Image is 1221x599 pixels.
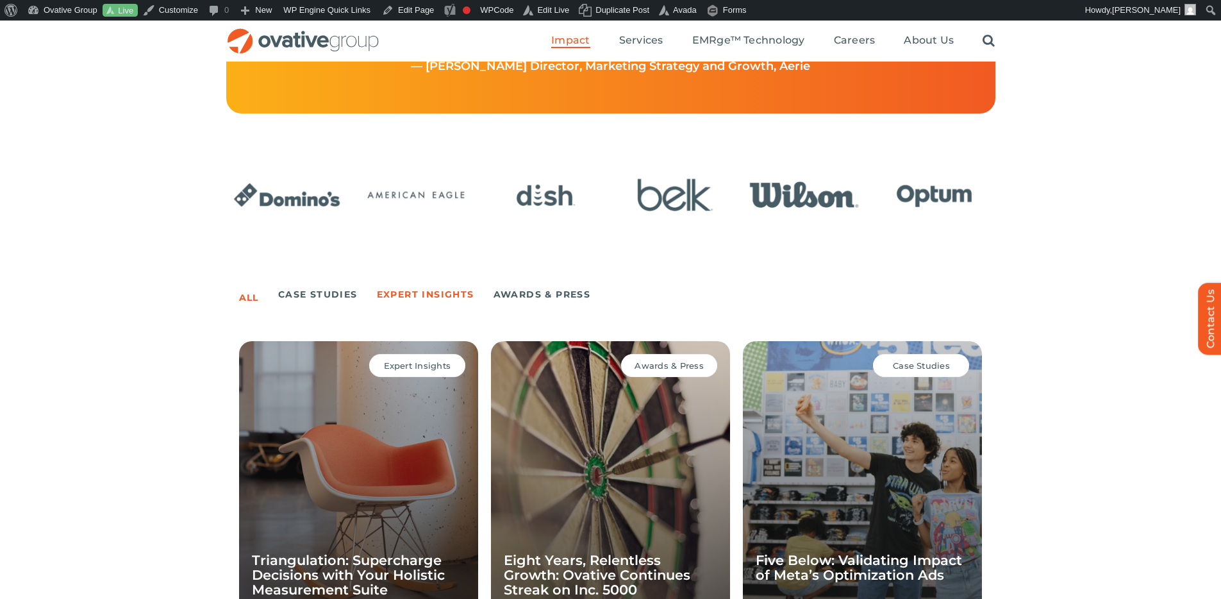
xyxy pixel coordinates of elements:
a: Case Studies [278,285,358,303]
a: Five Below: Validating Impact of Meta’s Optimization Ads [756,552,962,583]
div: 6 / 24 [874,170,995,223]
div: 5 / 24 [744,170,865,223]
div: 3 / 24 [485,170,606,223]
div: Focus keyphrase not set [463,6,470,14]
a: EMRge™ Technology [692,34,805,48]
span: About Us [904,34,954,47]
div: 2 / 24 [356,170,477,223]
span: Services [619,34,663,47]
nav: Menu [551,21,995,62]
div: 1 / 24 [226,170,347,223]
p: — [PERSON_NAME] Director, Marketing Strategy and Growth, Aerie [256,60,965,73]
a: Services [619,34,663,48]
a: Eight Years, Relentless Growth: Ovative Continues Streak on Inc. 5000 [504,552,690,598]
a: Search [983,34,995,48]
a: OG_Full_horizontal_RGB [226,27,380,39]
ul: Post Filters [239,283,983,306]
div: 4 / 24 [615,170,736,223]
a: Awards & Press [494,285,591,303]
a: Impact [551,34,590,48]
a: All [239,289,259,307]
a: Expert Insights [377,285,474,303]
span: [PERSON_NAME] [1112,5,1181,15]
a: Triangulation: Supercharge Decisions with Your Holistic Measurement Suite [252,552,445,598]
a: Careers [834,34,876,48]
span: EMRge™ Technology [692,34,805,47]
span: Careers [834,34,876,47]
a: About Us [904,34,954,48]
span: Impact [551,34,590,47]
a: Live [103,4,138,17]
